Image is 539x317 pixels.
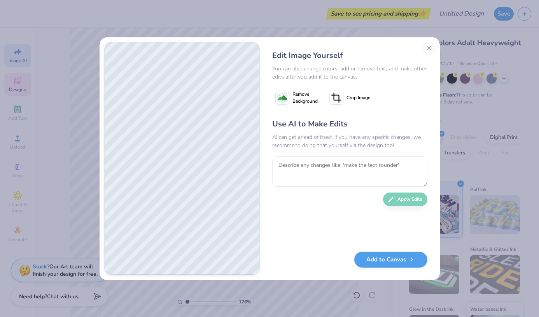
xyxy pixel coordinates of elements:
div: You can also change colors, add or remove text, and make other edits after you add it to the canvas. [272,65,427,81]
span: Crop Image [346,94,370,101]
button: Close [423,42,435,54]
span: Remove Background [292,91,318,105]
div: AI can get ahead of itself. If you have any specific changes, we recommend doing that yourself vi... [272,133,427,149]
button: Crop Image [326,88,375,107]
div: Use AI to Make Edits [272,118,427,130]
button: Remove Background [272,88,321,107]
button: Add to Canvas [354,252,427,268]
div: Edit Image Yourself [272,50,427,61]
